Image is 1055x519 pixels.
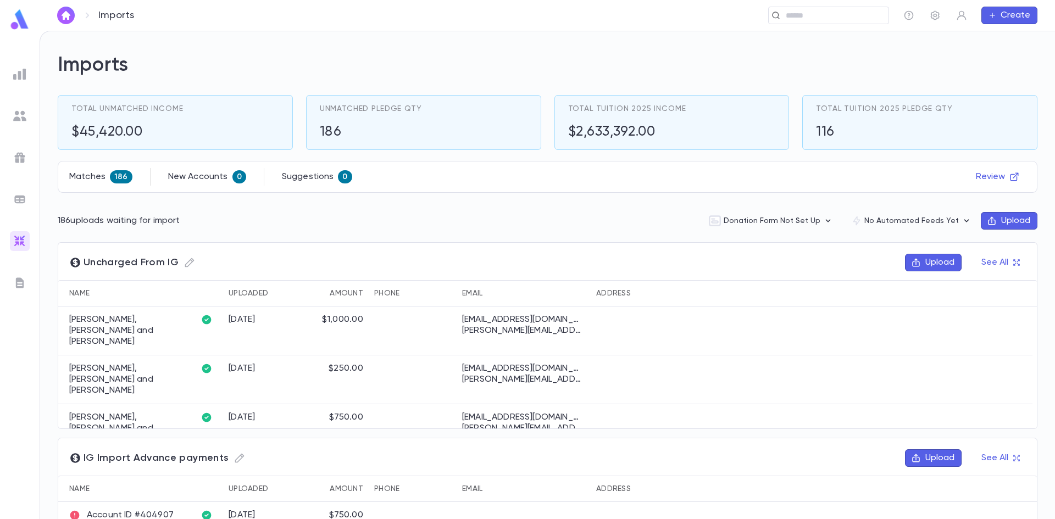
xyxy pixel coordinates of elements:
[59,11,73,20] img: home_white.a664292cf8c1dea59945f0da9f25487c.svg
[320,124,342,141] h5: 186
[975,449,1026,467] button: See All
[462,476,482,502] div: Email
[462,325,583,336] p: [PERSON_NAME][EMAIL_ADDRESS][DOMAIN_NAME]
[13,109,26,122] img: students_grey.60c7aba0da46da39d6d829b817ac14fc.svg
[330,280,363,306] div: Amount
[457,280,591,306] div: Email
[13,193,26,206] img: batches_grey.339ca447c9d9533ef1741baa751efc33.svg
[842,210,981,231] button: No Automated Feeds Yet
[975,254,1026,271] button: See All
[905,254,962,271] button: Upload
[369,476,457,502] div: Phone
[229,412,256,423] div: 9/10/2025
[591,476,783,502] div: Address
[596,476,631,502] div: Address
[98,9,134,21] p: Imports
[232,172,246,181] span: 0
[596,280,631,306] div: Address
[229,363,256,374] div: 9/10/2025
[981,212,1037,230] button: Upload
[462,412,583,423] p: [EMAIL_ADDRESS][DOMAIN_NAME]
[462,374,583,385] p: [PERSON_NAME][EMAIL_ADDRESS][DOMAIN_NAME]
[110,172,132,181] span: 186
[462,314,583,325] p: [EMAIL_ADDRESS][DOMAIN_NAME]
[69,412,190,445] p: [PERSON_NAME], [PERSON_NAME] and [PERSON_NAME]
[905,449,962,467] button: Upload
[374,476,399,502] div: Phone
[981,7,1037,24] button: Create
[329,412,363,423] div: $750.00
[71,124,142,141] h5: $45,420.00
[58,215,180,226] p: 186 uploads waiting for import
[168,171,228,182] p: New Accounts
[462,280,482,306] div: Email
[969,168,1026,186] button: Review
[330,476,363,502] div: Amount
[69,254,198,271] span: Uncharged From IG
[462,363,583,374] p: [EMAIL_ADDRESS][DOMAIN_NAME]
[374,280,399,306] div: Phone
[69,449,248,467] span: IG Import Advance payments
[462,423,583,434] p: [PERSON_NAME][EMAIL_ADDRESS][DOMAIN_NAME]
[13,151,26,164] img: campaigns_grey.99e729a5f7ee94e3726e6486bddda8f1.svg
[816,104,952,113] span: Total Tuition 2025 Pledge Qty
[9,9,31,30] img: logo
[306,280,369,306] div: Amount
[229,280,268,306] div: Uploaded
[13,276,26,289] img: letters_grey.7941b92b52307dd3b8a917253454ce1c.svg
[329,363,363,374] div: $250.00
[71,104,183,113] span: Total Unmatched Income
[816,124,835,141] h5: 116
[322,314,363,325] div: $1,000.00
[69,171,105,182] p: Matches
[306,476,369,502] div: Amount
[369,280,457,306] div: Phone
[69,363,190,396] p: [PERSON_NAME], [PERSON_NAME] and [PERSON_NAME]
[223,476,306,502] div: Uploaded
[58,280,196,306] div: Name
[229,314,256,325] div: 9/10/2025
[568,124,656,141] h5: $2,633,392.00
[320,104,422,113] span: Unmatched Pledge Qty
[58,476,196,502] div: Name
[282,171,334,182] p: Suggestions
[69,314,190,347] p: [PERSON_NAME], [PERSON_NAME] and [PERSON_NAME]
[568,104,686,113] span: Total Tuition 2025 Income
[699,210,842,231] button: Donation Form Not Set Up
[69,476,90,502] div: Name
[58,53,1037,77] h2: Imports
[69,280,90,306] div: Name
[591,280,783,306] div: Address
[13,235,26,248] img: imports_gradient.a72c8319815fb0872a7f9c3309a0627a.svg
[338,172,352,181] span: 0
[229,476,268,502] div: Uploaded
[223,280,306,306] div: Uploaded
[13,68,26,81] img: reports_grey.c525e4749d1bce6a11f5fe2a8de1b229.svg
[457,476,591,502] div: Email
